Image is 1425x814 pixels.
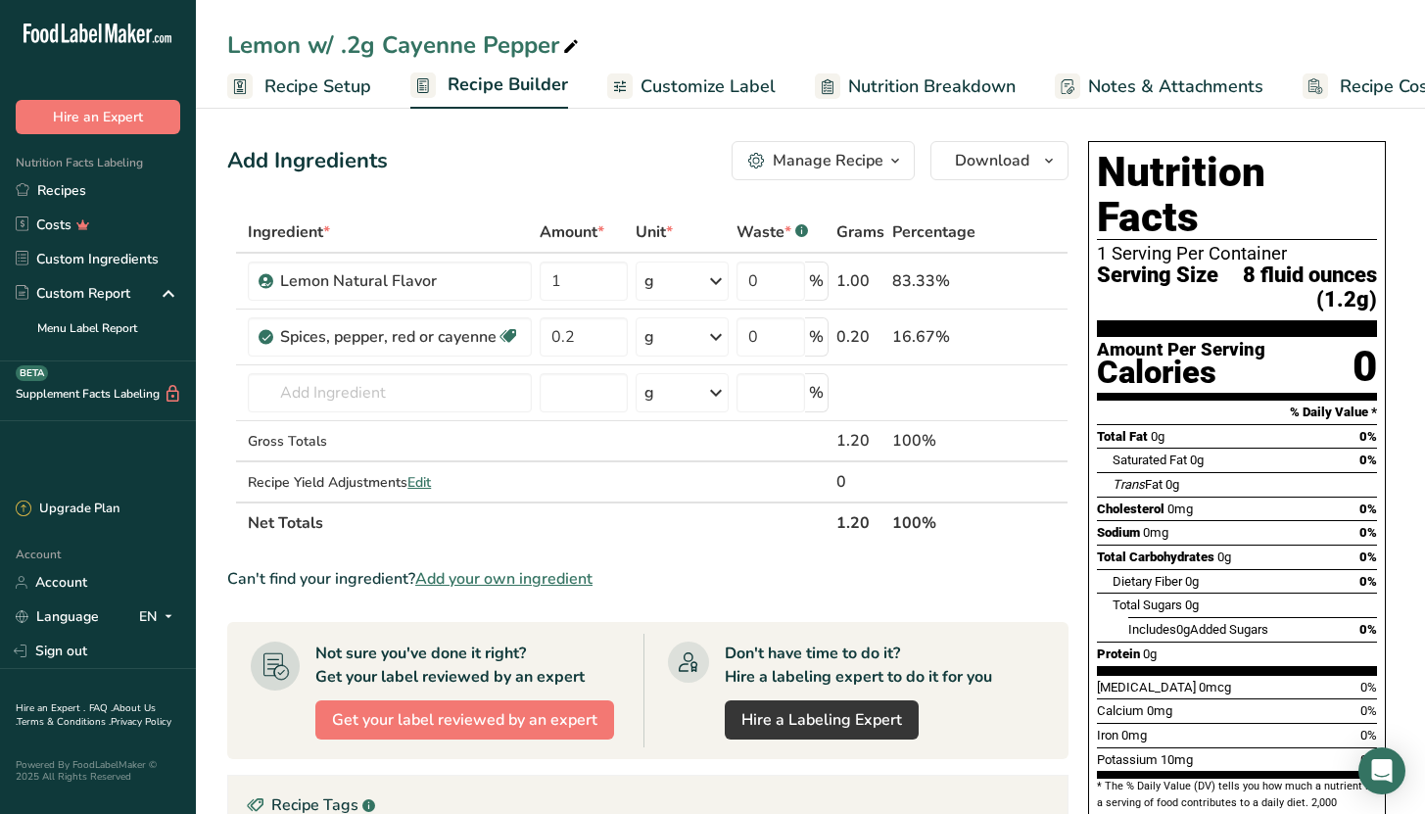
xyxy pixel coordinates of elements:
span: Total Fat [1097,429,1148,444]
section: % Daily Value * [1097,401,1377,424]
input: Add Ingredient [248,373,532,412]
span: 0mg [1143,525,1168,540]
div: EN [139,605,180,629]
span: Percentage [892,220,975,244]
div: Calories [1097,359,1265,387]
div: 1.00 [836,269,884,293]
span: 0% [1359,429,1377,444]
div: 83.33% [892,269,975,293]
div: Lemon Natural Flavor [280,269,520,293]
div: Powered By FoodLabelMaker © 2025 All Rights Reserved [16,759,180,783]
div: Recipe Yield Adjustments [248,472,532,493]
span: Edit [407,473,431,492]
span: 0g [1217,550,1231,564]
span: 0g [1151,429,1164,444]
a: Hire an Expert . [16,701,85,715]
span: Iron [1097,728,1118,742]
a: Terms & Conditions . [17,715,111,729]
span: Calcium [1097,703,1144,718]
span: Total Carbohydrates [1097,550,1214,564]
div: 0 [1353,341,1377,393]
span: 0% [1360,680,1377,694]
div: Lemon w/ .2g Cayenne Pepper [227,27,583,63]
span: 0% [1359,550,1377,564]
div: Add Ingredients [227,145,388,177]
span: 0% [1360,728,1377,742]
button: Get your label reviewed by an expert [315,700,614,740]
span: Customize Label [641,73,776,100]
span: 0mg [1121,728,1147,742]
div: Waste [736,220,808,244]
a: Notes & Attachments [1055,65,1263,109]
div: Manage Recipe [773,149,883,172]
div: 0.20 [836,325,884,349]
span: 0g [1176,622,1190,637]
span: Ingredient [248,220,330,244]
div: Can't find your ingredient? [227,567,1069,591]
button: Manage Recipe [732,141,915,180]
i: Trans [1113,477,1145,492]
span: 0g [1143,646,1157,661]
span: Amount [540,220,604,244]
span: 0% [1360,703,1377,718]
a: FAQ . [89,701,113,715]
span: Fat [1113,477,1163,492]
span: 10mg [1161,752,1193,767]
a: Privacy Policy [111,715,171,729]
span: Serving Size [1097,263,1218,311]
div: Upgrade Plan [16,500,119,519]
th: 1.20 [832,502,888,543]
span: Total Sugars [1113,598,1182,612]
a: Recipe Setup [227,65,371,109]
div: Not sure you've done it right? Get your label reviewed by an expert [315,642,585,689]
div: 16.67% [892,325,975,349]
th: 100% [888,502,979,543]
span: Grams [836,220,884,244]
div: 0 [836,470,884,494]
span: Notes & Attachments [1088,73,1263,100]
span: 0% [1359,525,1377,540]
span: Protein [1097,646,1140,661]
div: g [644,381,654,405]
button: Download [930,141,1069,180]
span: 8 fluid ounces (1.2g) [1218,263,1377,311]
a: About Us . [16,701,156,729]
span: Sodium [1097,525,1140,540]
span: Recipe Setup [264,73,371,100]
div: Gross Totals [248,431,532,452]
div: Amount Per Serving [1097,341,1265,359]
div: BETA [16,365,48,381]
span: 0mg [1167,502,1193,516]
h1: Nutrition Facts [1097,150,1377,240]
span: Add your own ingredient [415,567,593,591]
span: [MEDICAL_DATA] [1097,680,1196,694]
div: Don't have time to do it? Hire a labeling expert to do it for you [725,642,992,689]
span: Unit [636,220,673,244]
div: g [644,269,654,293]
span: 0mcg [1199,680,1231,694]
span: Saturated Fat [1113,453,1187,467]
span: 0g [1185,574,1199,589]
a: Hire a Labeling Expert [725,700,919,740]
span: Download [955,149,1029,172]
div: g [644,325,654,349]
div: Custom Report [16,283,130,304]
span: Get your label reviewed by an expert [332,708,597,732]
div: 1.20 [836,429,884,453]
span: Includes Added Sugars [1128,622,1268,637]
span: 0g [1165,477,1179,492]
span: Dietary Fiber [1113,574,1182,589]
span: 0g [1190,453,1204,467]
a: Language [16,599,99,634]
span: 0% [1359,622,1377,637]
div: Spices, pepper, red or cayenne [280,325,497,349]
span: 0% [1359,502,1377,516]
span: 0mg [1147,703,1172,718]
span: Nutrition Breakdown [848,73,1016,100]
div: Open Intercom Messenger [1358,747,1405,794]
span: 0% [1359,574,1377,589]
a: Customize Label [607,65,776,109]
a: Nutrition Breakdown [815,65,1016,109]
span: Potassium [1097,752,1158,767]
span: 0% [1359,453,1377,467]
